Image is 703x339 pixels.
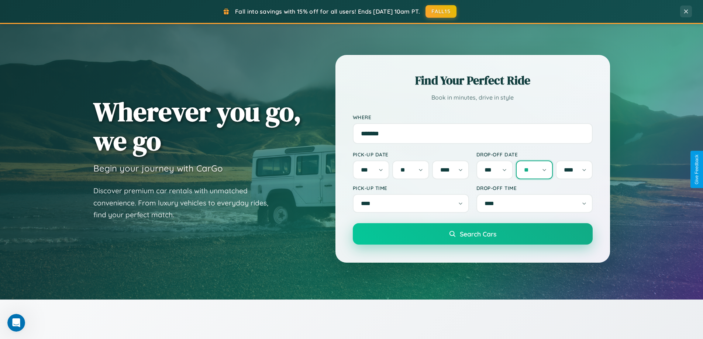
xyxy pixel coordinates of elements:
p: Discover premium car rentals with unmatched convenience. From luxury vehicles to everyday rides, ... [93,185,278,221]
label: Drop-off Date [476,151,593,158]
label: Pick-up Date [353,151,469,158]
label: Drop-off Time [476,185,593,191]
button: FALL15 [425,5,456,18]
h2: Find Your Perfect Ride [353,72,593,89]
button: Search Cars [353,223,593,245]
div: Give Feedback [694,155,699,184]
p: Book in minutes, drive in style [353,92,593,103]
span: Search Cars [460,230,496,238]
h3: Begin your journey with CarGo [93,163,223,174]
label: Pick-up Time [353,185,469,191]
label: Where [353,114,593,120]
iframe: Intercom live chat [7,314,25,332]
h1: Wherever you go, we go [93,97,301,155]
span: Fall into savings with 15% off for all users! Ends [DATE] 10am PT. [235,8,420,15]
